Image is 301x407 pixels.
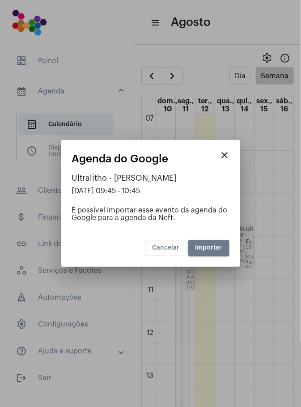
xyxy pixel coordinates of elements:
button: Cancelar [145,240,187,256]
div: Ultralitho - [PERSON_NAME] [72,174,229,182]
span: Cancelar [153,245,180,251]
mat-icon: close [220,150,230,161]
button: Importar [188,240,229,256]
span: Importar [195,245,222,251]
div: É possível importar esse evento da agenda do Google para a agenda da Neft. [72,206,229,222]
span: Agenda do Google [72,153,169,165]
div: [DATE] 09:45 - 10:45 [72,187,229,195]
